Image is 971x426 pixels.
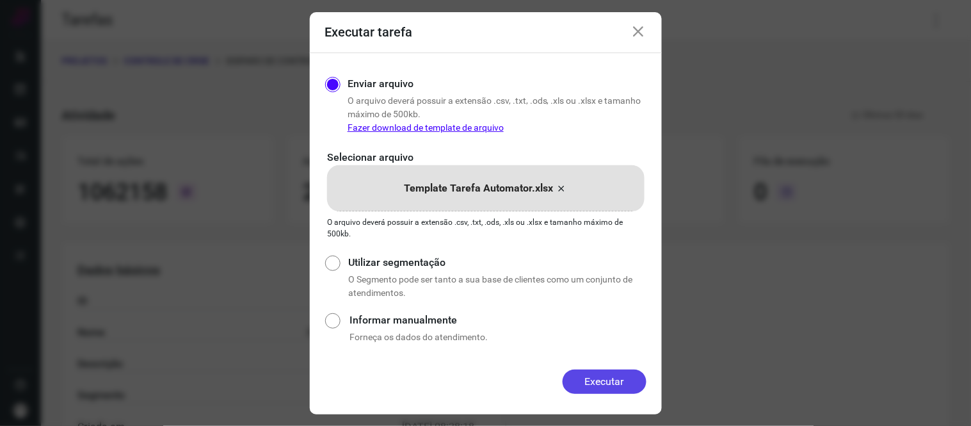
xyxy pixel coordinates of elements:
p: O arquivo deverá possuir a extensão .csv, .txt, .ods, .xls ou .xlsx e tamanho máximo de 500kb. [348,94,646,135]
a: Fazer download de template de arquivo [348,122,504,133]
p: Selecionar arquivo [328,150,644,165]
p: Template Tarefa Automator.xlsx [405,181,554,196]
p: Forneça os dados do atendimento. [349,331,646,344]
h3: Executar tarefa [325,24,413,40]
label: Informar manualmente [349,313,646,328]
label: Enviar arquivo [348,76,413,92]
p: O Segmento pode ser tanto a sua base de clientes como um conjunto de atendimentos. [348,273,646,300]
button: Executar [563,370,646,394]
p: O arquivo deverá possuir a extensão .csv, .txt, .ods, .xls ou .xlsx e tamanho máximo de 500kb. [328,217,644,240]
label: Utilizar segmentação [348,255,646,270]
